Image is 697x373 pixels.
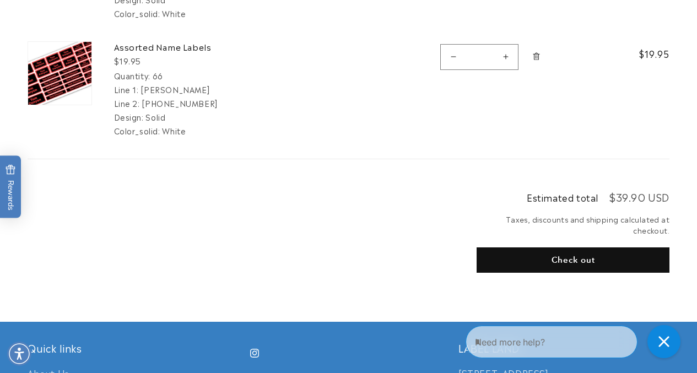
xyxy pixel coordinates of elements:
[153,70,163,81] dd: 66
[114,84,139,95] dt: Line 1:
[7,342,31,366] div: Accessibility Menu
[114,98,140,109] dt: Line 2:
[527,193,598,202] h2: Estimated total
[609,192,669,202] p: $39.90 USD
[6,164,16,210] span: Rewards
[458,342,669,354] h2: LABEL LAND
[162,8,186,19] dd: White
[28,342,239,354] h2: Quick links
[141,84,209,95] dd: [PERSON_NAME]
[114,125,160,136] dt: Color_solid:
[466,321,686,362] iframe: Gorgias Floating Chat
[114,111,144,122] dt: Design:
[114,70,150,81] dt: Quantity:
[114,41,279,52] a: Assorted Name Labels
[619,47,669,60] span: $19.95
[162,125,186,136] dd: White
[477,247,669,273] button: Check out
[114,55,279,67] div: $19.95
[466,44,493,70] input: Quantity for Assorted Name Labels
[28,42,91,105] img: Assorted Name Labels - Label Land
[142,98,217,109] dd: [PHONE_NUMBER]
[28,19,92,137] a: cart
[527,41,546,72] a: Remove Assorted Name Labels - 66
[114,8,160,19] dt: Color_solid:
[145,111,165,122] dd: Solid
[477,214,669,235] small: Taxes, discounts and shipping calculated at checkout.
